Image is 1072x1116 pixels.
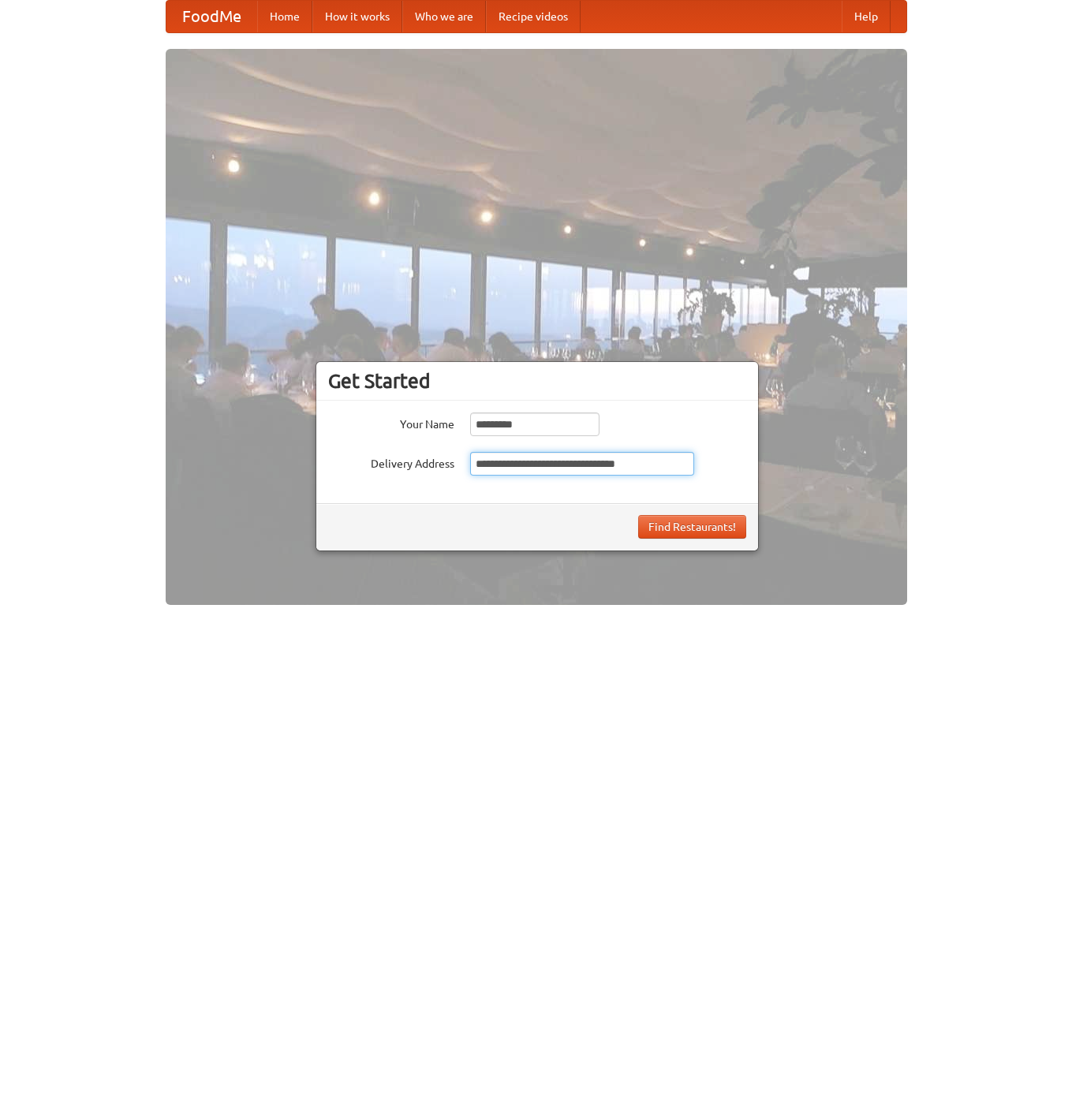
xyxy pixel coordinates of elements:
a: Help [842,1,891,32]
a: How it works [312,1,402,32]
a: FoodMe [166,1,257,32]
a: Home [257,1,312,32]
label: Delivery Address [328,452,454,472]
label: Your Name [328,412,454,432]
a: Recipe videos [486,1,581,32]
button: Find Restaurants! [638,515,746,539]
a: Who we are [402,1,486,32]
h3: Get Started [328,369,746,393]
